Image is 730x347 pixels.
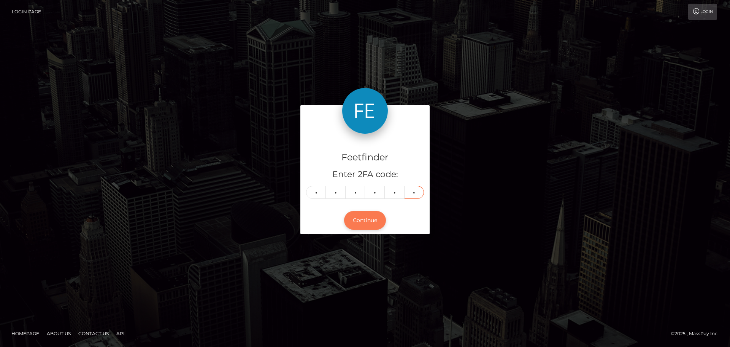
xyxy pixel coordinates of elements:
[344,211,386,230] button: Continue
[8,328,42,339] a: Homepage
[113,328,128,339] a: API
[306,151,424,164] h4: Feetfinder
[306,169,424,181] h5: Enter 2FA code:
[671,329,724,338] div: © 2025 , MassPay Inc.
[688,4,717,20] a: Login
[12,4,41,20] a: Login Page
[75,328,112,339] a: Contact Us
[342,88,388,134] img: Feetfinder
[44,328,74,339] a: About Us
